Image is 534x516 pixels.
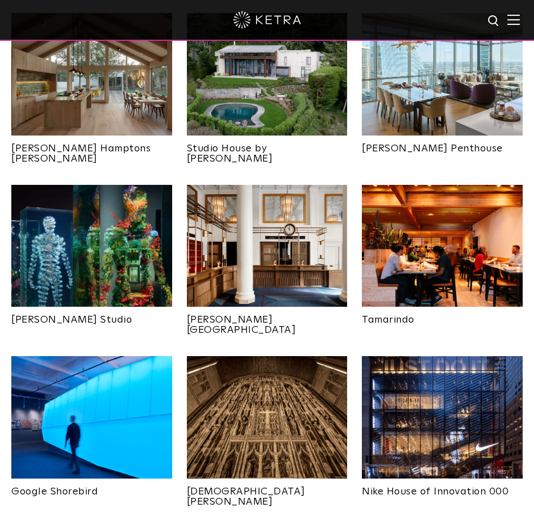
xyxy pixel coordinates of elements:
[362,356,523,480] img: New-Project-Page-hero-(3x)_0000_Nike-DT-ProjectThumbnail
[187,307,348,335] a: [PERSON_NAME][GEOGRAPHIC_DATA]
[11,136,172,164] a: [PERSON_NAME] Hamptons [PERSON_NAME]
[187,13,348,137] img: An aerial view of Olson Kundig's Studio House in Seattle
[233,11,301,28] img: ketra-logo-2019-white
[11,479,172,497] a: Google Shorebird
[362,479,523,497] a: Nike House of Innovation 000
[187,136,348,164] a: Studio House by [PERSON_NAME]
[187,356,348,480] img: New-Project-Page-hero-(3x)_0010_MB20170216_St.Thomas_IMG_0465
[507,14,520,25] img: Hamburger%20Nav.svg
[11,307,172,325] a: [PERSON_NAME] Studio
[362,185,523,308] img: New-Project-Page-hero-(3x)_0002_TamarindoRestaurant-0001-LizKuball-HighRes
[187,479,348,507] a: [DEMOGRAPHIC_DATA][PERSON_NAME]
[362,307,523,325] a: Tamarindo
[187,185,348,308] img: New-Project-Page-hero-(3x)_0027_0010_RiggsHotel_01_20_20_LARGE
[362,136,523,154] a: [PERSON_NAME] Penthouse
[362,13,523,137] img: Project_Landing_Thumbnail-2022smaller
[11,13,172,137] img: Project_Landing_Thumbnail-2021
[487,14,501,28] img: search icon
[11,185,172,307] img: Dustin_Yellin_Ketra_Web-03-1
[11,356,172,480] img: New-Project-Page-hero-(3x)_0004_Shorebird-Campus_PhotoByBruceDamonte_11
